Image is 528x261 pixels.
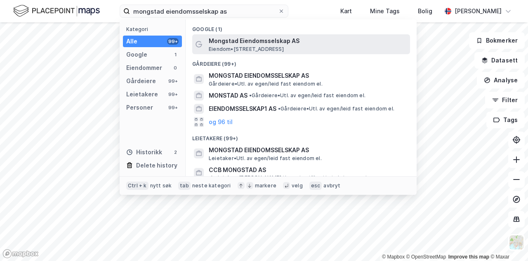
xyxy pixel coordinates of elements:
div: Kategori [126,26,182,32]
span: Gårdeiere • Utl. av egen/leid fast eiendom el. [278,105,394,112]
span: MONSTAD AS [209,91,247,101]
div: 0 [172,65,179,71]
div: markere [255,182,276,189]
span: Leietaker • [PERSON_NAME] tjenester tilknyttet sjøtransport [209,175,368,181]
span: • [249,92,252,98]
div: 1 [172,51,179,58]
div: avbryt [323,182,340,189]
div: Leietakere [126,89,158,99]
span: CCB MONGSTAD AS [209,165,266,175]
div: [PERSON_NAME] [455,6,502,16]
span: • [278,105,280,112]
div: 99+ [167,104,179,111]
div: Gårdeiere [126,76,156,86]
div: velg [292,182,303,189]
iframe: Chat Widget [487,221,528,261]
span: Gårdeiere • Utl. av egen/leid fast eiendom el. [209,81,323,87]
a: Mapbox homepage [2,249,39,259]
div: Bolig [418,6,432,16]
div: 99+ [167,78,179,84]
button: Datasett [474,52,525,69]
div: Eiendommer [126,63,162,73]
span: Gårdeiere • Utl. av egen/leid fast eiendom el. [249,92,365,99]
div: Delete history [136,160,177,170]
div: 99+ [167,91,179,98]
div: 99+ [167,38,179,45]
span: EIENDOMSSELSKAP1 AS [209,104,276,114]
div: nytt søk [150,182,172,189]
div: Mine Tags [370,6,400,16]
button: og 96 til [209,117,233,127]
span: MONGSTAD EIENDOMSSELSKAP AS [209,71,407,81]
div: Leietakere (99+) [186,129,417,144]
div: esc [309,182,322,190]
div: Historikk [126,147,162,157]
input: Søk på adresse, matrikkel, gårdeiere, leietakere eller personer [130,5,278,17]
div: tab [178,182,191,190]
div: Personer [126,103,153,113]
span: Eiendom • [STREET_ADDRESS] [209,46,284,53]
button: Bokmerker [469,32,525,49]
div: Gårdeiere (99+) [186,54,417,69]
span: Leietaker • Utl. av egen/leid fast eiendom el. [209,155,322,162]
button: Tags [486,112,525,128]
div: Kart [340,6,352,16]
div: Ctrl + k [126,182,148,190]
button: Filter [485,92,525,108]
div: Google [126,50,147,60]
span: MONGSTAD EIENDOMSSELSKAP AS [209,145,407,155]
a: Improve this map [448,254,489,260]
a: Mapbox [382,254,405,260]
a: OpenStreetMap [406,254,446,260]
span: Mongstad Eiendomsselskap AS [209,36,407,46]
div: Google (1) [186,19,417,34]
img: logo.f888ab2527a4732fd821a326f86c7f29.svg [13,4,100,18]
div: Alle [126,36,137,46]
span: • [209,175,211,181]
div: neste kategori [192,182,231,189]
button: Analyse [477,72,525,89]
div: 2 [172,149,179,156]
